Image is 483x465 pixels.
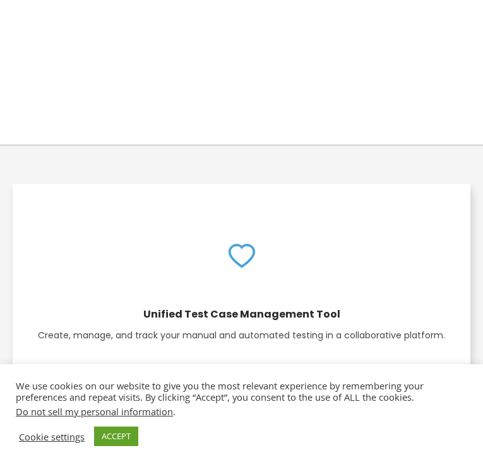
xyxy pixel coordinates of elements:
strong: Unified Test Case Management Tool [143,307,340,321]
p: Create, manage, and track your manual and automated testing in a collaborative platform. [24,327,459,343]
a: ACCEPT [94,427,138,446]
a: Do not sell my personal information [16,405,173,418]
div: We use cookies on our website to give you the most relevant experience by remembering your prefer... [16,380,467,417]
a: AccelaTest [13,64,139,77]
div: . [16,406,467,417]
a: Cookie settings [19,431,85,442]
